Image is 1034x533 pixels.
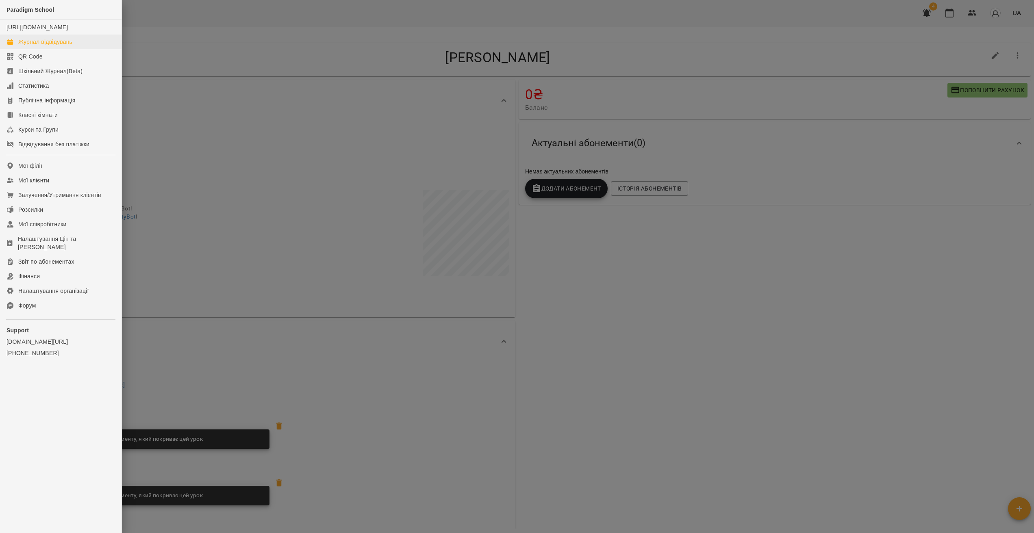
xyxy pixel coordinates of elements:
[18,52,43,61] div: QR Code
[7,338,115,346] a: [DOMAIN_NAME][URL]
[18,272,40,280] div: Фінанси
[18,206,43,214] div: Розсилки
[18,38,72,46] div: Журнал відвідувань
[7,349,115,357] a: [PHONE_NUMBER]
[18,126,59,134] div: Курси та Групи
[7,24,68,30] a: [URL][DOMAIN_NAME]
[18,82,49,90] div: Статистика
[18,287,89,295] div: Налаштування організації
[18,162,42,170] div: Мої філії
[18,111,58,119] div: Класні кімнати
[7,6,54,13] span: Paradigm School
[18,176,49,184] div: Мої клієнти
[18,67,83,75] div: Шкільний Журнал(Beta)
[18,191,101,199] div: Залучення/Утримання клієнтів
[18,301,36,310] div: Форум
[18,258,74,266] div: Звіт по абонементах
[18,235,115,251] div: Налаштування Цін та [PERSON_NAME]
[18,220,67,228] div: Мої співробітники
[18,96,75,104] div: Публічна інформація
[7,326,115,334] p: Support
[18,140,89,148] div: Відвідування без платіжки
